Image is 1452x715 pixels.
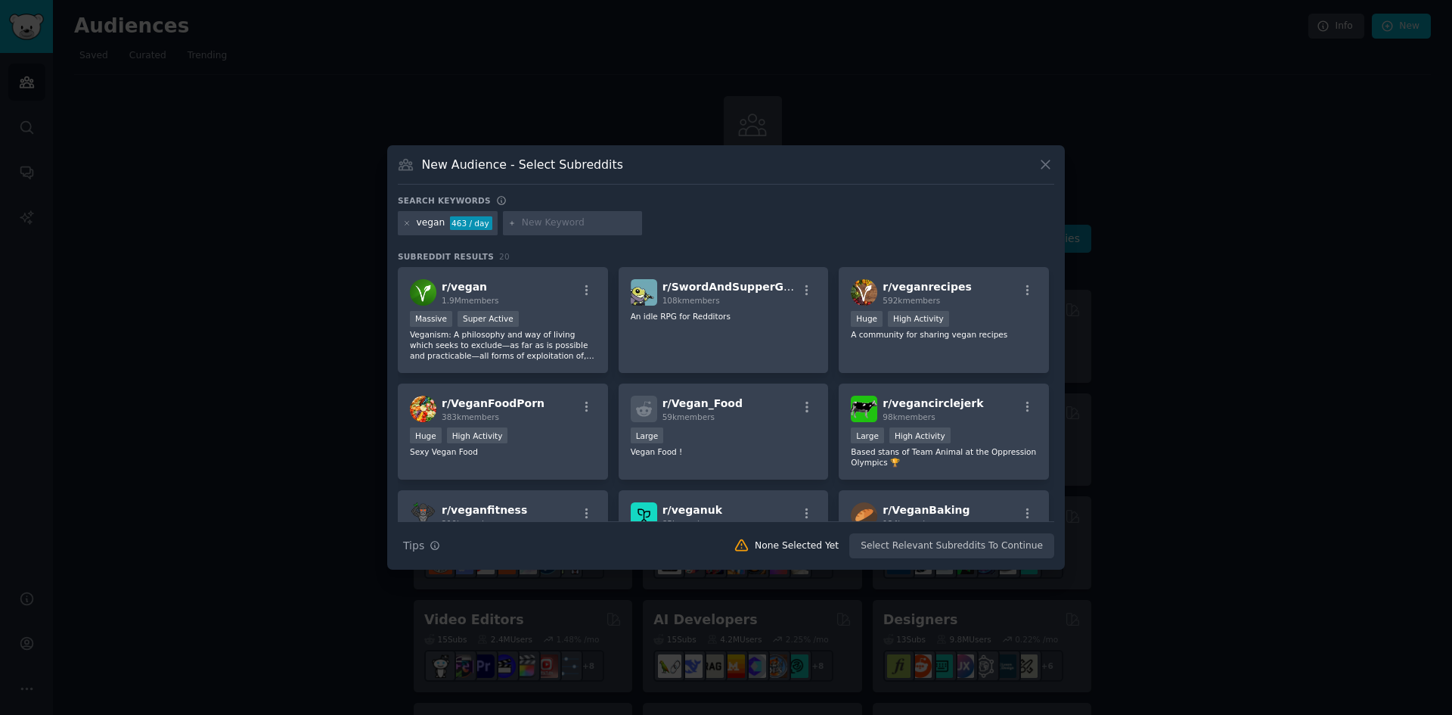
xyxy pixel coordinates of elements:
[662,281,809,293] span: r/ SwordAndSupperGame
[442,397,544,409] span: r/ VeganFoodPorn
[417,216,445,230] div: vegan
[410,446,596,457] p: Sexy Vegan Food
[883,519,940,528] span: 124k members
[442,519,499,528] span: 210k members
[422,157,623,173] h3: New Audience - Select Subreddits
[410,279,436,306] img: vegan
[662,296,720,305] span: 108k members
[851,329,1037,340] p: A community for sharing vegan recipes
[662,504,722,516] span: r/ veganuk
[631,279,657,306] img: SwordAndSupperGame
[755,539,839,553] div: None Selected Yet
[662,412,715,421] span: 59k members
[883,504,970,516] span: r/ VeganBaking
[410,502,436,529] img: veganfitness
[410,329,596,361] p: Veganism: A philosophy and way of living which seeks to exclude—as far as is possible and practic...
[398,195,491,206] h3: Search keywords
[442,296,499,305] span: 1.9M members
[888,311,949,327] div: High Activity
[442,281,487,293] span: r/ vegan
[851,279,877,306] img: veganrecipes
[522,216,637,230] input: New Keyword
[631,446,817,457] p: Vegan Food !
[403,538,424,554] span: Tips
[851,311,883,327] div: Huge
[851,502,877,529] img: VeganBaking
[851,446,1037,468] p: Based stans of Team Animal at the Oppression Olympics 🏆
[889,427,951,443] div: High Activity
[398,533,445,559] button: Tips
[883,412,935,421] span: 98k members
[410,311,452,327] div: Massive
[851,427,884,443] div: Large
[442,504,527,516] span: r/ veganfitness
[631,502,657,529] img: veganuk
[458,311,519,327] div: Super Active
[631,311,817,322] p: An idle RPG for Redditors
[662,397,743,409] span: r/ Vegan_Food
[410,427,442,443] div: Huge
[883,397,983,409] span: r/ vegancirclejerk
[851,396,877,422] img: vegancirclejerk
[631,427,664,443] div: Large
[883,296,940,305] span: 592k members
[499,252,510,261] span: 20
[398,251,494,262] span: Subreddit Results
[410,396,436,422] img: VeganFoodPorn
[450,216,492,230] div: 463 / day
[883,281,971,293] span: r/ veganrecipes
[442,412,499,421] span: 383k members
[447,427,508,443] div: High Activity
[662,519,715,528] span: 85k members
